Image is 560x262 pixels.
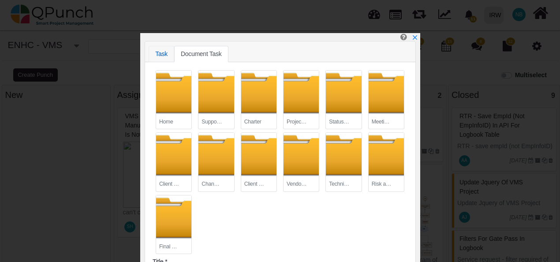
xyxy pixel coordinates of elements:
[372,180,392,188] small: Risk and Issues
[244,118,265,126] small: Charter
[287,118,307,126] small: Project Plans
[400,33,407,41] i: Create Punch
[159,180,179,188] small: Client Documents Received
[329,118,349,126] small: Status Reports
[149,46,174,62] a: Task
[412,34,418,41] svg: x
[159,118,179,126] small: Home
[202,118,222,126] small: Supporting Document
[159,243,179,251] small: Final Signed Documents
[174,46,228,62] a: Document Task
[287,180,307,188] small: Vendor Deliverables
[329,180,349,188] small: Technical Documents
[372,118,392,126] small: Meeting Minutes
[244,180,265,188] small: Client Deliverables
[202,180,222,188] small: Change Requests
